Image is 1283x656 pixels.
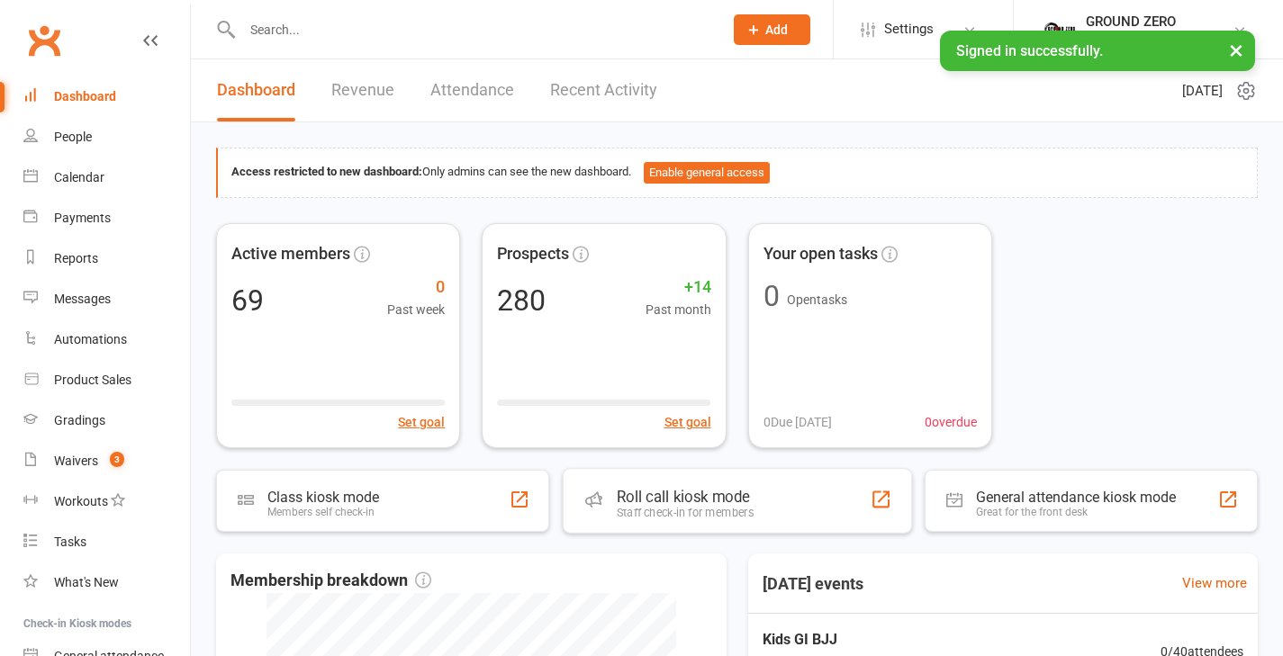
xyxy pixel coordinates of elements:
span: 0 Due [DATE] [763,412,832,432]
div: Product Sales [54,373,131,387]
span: 0 overdue [925,412,977,432]
div: Waivers [54,454,98,468]
span: 3 [110,452,124,467]
a: Tasks [23,522,190,562]
div: Ground Zero Martial Arts [1086,30,1224,46]
a: Dashboard [23,76,190,117]
strong: Access restricted to new dashboard: [231,165,422,178]
div: 0 [763,282,780,310]
button: Add [734,14,810,45]
span: Settings [884,9,934,49]
div: Automations [54,332,127,346]
a: Attendance [430,59,514,121]
a: Workouts [23,481,190,522]
a: Calendar [23,157,190,198]
div: Staff check-in for members [616,506,753,519]
div: General attendance kiosk mode [976,489,1176,506]
div: Class kiosk mode [267,489,379,506]
a: Waivers 3 [23,441,190,481]
div: People [54,130,92,144]
div: Roll call kiosk mode [616,488,753,506]
h3: [DATE] events [748,568,878,600]
span: Kids GI BJJ [763,628,1130,652]
button: × [1220,31,1252,69]
span: 0 [387,274,445,301]
a: Recent Activity [550,59,657,121]
a: Product Sales [23,360,190,400]
a: View more [1182,572,1247,594]
div: 69 [231,286,264,315]
a: Messages [23,279,190,319]
span: Signed in successfully. [956,42,1103,59]
button: Enable general access [644,162,770,184]
div: GROUND ZERO [1086,13,1224,30]
span: [DATE] [1182,80,1223,102]
div: 280 [497,286,546,315]
button: Set goal [398,412,445,432]
div: Members self check-in [267,506,379,518]
div: What's New [54,575,119,589]
div: Reports [54,251,98,265]
div: Gradings [54,413,105,427]
a: Revenue [331,59,394,121]
div: Calendar [54,170,104,184]
a: Dashboard [217,59,295,121]
div: Workouts [54,494,108,508]
button: Set goal [664,412,711,432]
a: Gradings [23,400,190,441]
a: Payments [23,198,190,238]
div: Tasks [54,535,86,549]
span: Prospects [497,241,569,267]
div: Messages [54,292,111,306]
span: Open tasks [787,292,847,307]
a: What's New [23,562,190,603]
div: Great for the front desk [976,506,1176,518]
span: Past month [646,300,711,319]
div: Payments [54,211,111,225]
a: Automations [23,319,190,360]
span: Your open tasks [763,241,878,267]
img: thumb_image1749514215.png [1041,12,1077,48]
div: Only admins can see the new dashboard. [231,162,1243,184]
a: Reports [23,238,190,279]
input: Search... [237,17,710,42]
span: Past week [387,300,445,319]
a: Clubworx [22,18,67,63]
span: Membership breakdown [230,568,431,594]
span: Add [765,22,788,37]
span: +14 [646,274,711,301]
span: Active members [231,241,350,267]
a: People [23,117,190,157]
div: Dashboard [54,89,116,103]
